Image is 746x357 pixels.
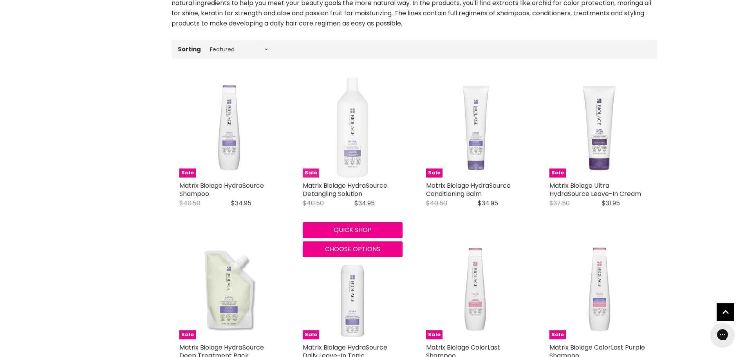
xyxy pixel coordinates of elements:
[231,199,251,208] span: $34.95
[707,320,738,349] iframe: Gorgias live chat messenger
[303,169,319,178] span: Sale
[179,181,264,198] a: Matrix Biolage HydraSource Shampoo
[426,239,526,339] a: Matrix Biolage ColorLast Shampoo Matrix Biolage ColorLast Shampoo Sale
[303,222,403,238] button: Quick shop
[303,199,324,208] span: $40.50
[426,78,526,178] a: Matrix Biolage HydraSource Conditioning Balm Matrix Biolage HydraSource Conditioning Balm Sale
[179,239,279,339] a: Matrix Biolage HydraSource Deep Treatment Pack Sale
[179,199,200,208] span: $40.50
[426,181,511,198] a: Matrix Biolage HydraSource Conditioning Balm
[426,241,526,338] img: Matrix Biolage ColorLast Shampoo
[549,199,570,208] span: $37.50
[179,330,196,339] span: Sale
[354,199,375,208] span: $34.95
[549,239,649,339] a: Matrix Biolage ColorLast Purple Shampoo Matrix Biolage ColorLast Purple Shampoo Sale
[303,78,403,178] a: Matrix Biolage HydraSource Detangling Solution Matrix Biolage HydraSource Detangling Solution Sale
[179,78,279,178] a: Matrix Biolage HydraSource Shampoo Matrix Biolage HydraSource Shampoo Sale
[303,239,403,339] a: Matrix Biolage HydraSource Daily Leave-In Tonic Matrix Biolage HydraSource Daily Leave-In Tonic Sale
[426,199,447,208] span: $40.50
[337,78,368,178] img: Matrix Biolage HydraSource Detangling Solution
[325,245,380,254] span: Choose options
[179,78,279,178] img: Matrix Biolage HydraSource Shampoo
[303,241,403,257] button: Choose options
[178,46,201,53] label: Sorting
[549,169,566,178] span: Sale
[478,199,498,208] span: $34.95
[303,330,319,339] span: Sale
[602,199,620,208] span: $31.95
[426,169,443,178] span: Sale
[179,169,196,178] span: Sale
[549,330,566,339] span: Sale
[549,78,649,178] img: Matrix Biolage Ultra HydraSource Leave-In Cream
[549,241,649,338] img: Matrix Biolage ColorLast Purple Shampoo
[179,239,279,339] img: Matrix Biolage HydraSource Deep Treatment Pack
[549,181,641,198] a: Matrix Biolage Ultra HydraSource Leave-In Cream
[549,78,649,178] a: Matrix Biolage Ultra HydraSource Leave-In Cream Sale
[303,239,403,339] img: Matrix Biolage HydraSource Daily Leave-In Tonic
[426,330,443,339] span: Sale
[303,181,387,198] a: Matrix Biolage HydraSource Detangling Solution
[426,78,526,178] img: Matrix Biolage HydraSource Conditioning Balm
